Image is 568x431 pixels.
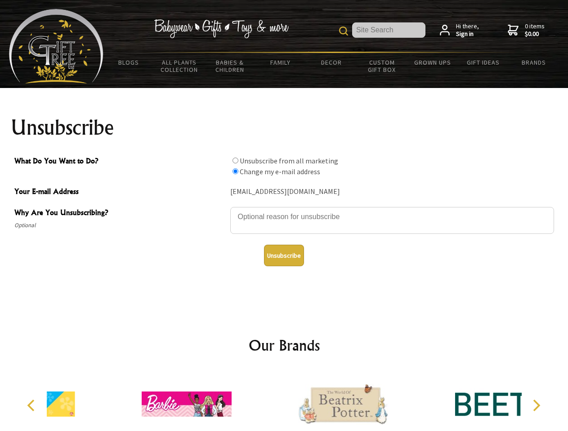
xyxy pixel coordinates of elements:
[306,53,357,72] a: Decor
[509,53,559,72] a: Brands
[11,117,558,138] h1: Unsubscribe
[240,156,338,165] label: Unsubscribe from all marketing
[103,53,154,72] a: BLOGS
[230,185,554,199] div: [EMAIL_ADDRESS][DOMAIN_NAME]
[440,22,479,38] a: Hi there,Sign in
[14,186,226,199] span: Your E-mail Address
[230,207,554,234] textarea: Why Are You Unsubscribing?
[9,9,103,84] img: Babyware - Gifts - Toys and more...
[525,30,545,38] strong: $0.00
[14,220,226,231] span: Optional
[14,155,226,168] span: What Do You Want to Do?
[407,53,458,72] a: Grown Ups
[255,53,306,72] a: Family
[22,396,42,415] button: Previous
[357,53,407,79] a: Custom Gift Box
[233,158,238,163] input: What Do You Want to Do?
[456,22,479,38] span: Hi there,
[525,22,545,38] span: 0 items
[233,168,238,174] input: What Do You Want to Do?
[264,245,304,266] button: Unsubscribe
[508,22,545,38] a: 0 items$0.00
[14,207,226,220] span: Why Are You Unsubscribing?
[456,30,479,38] strong: Sign in
[154,19,289,38] img: Babywear - Gifts - Toys & more
[352,22,425,38] input: Site Search
[154,53,205,79] a: All Plants Collection
[458,53,509,72] a: Gift Ideas
[18,334,550,356] h2: Our Brands
[339,26,348,35] img: product search
[526,396,546,415] button: Next
[205,53,255,79] a: Babies & Children
[240,167,320,176] label: Change my e-mail address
